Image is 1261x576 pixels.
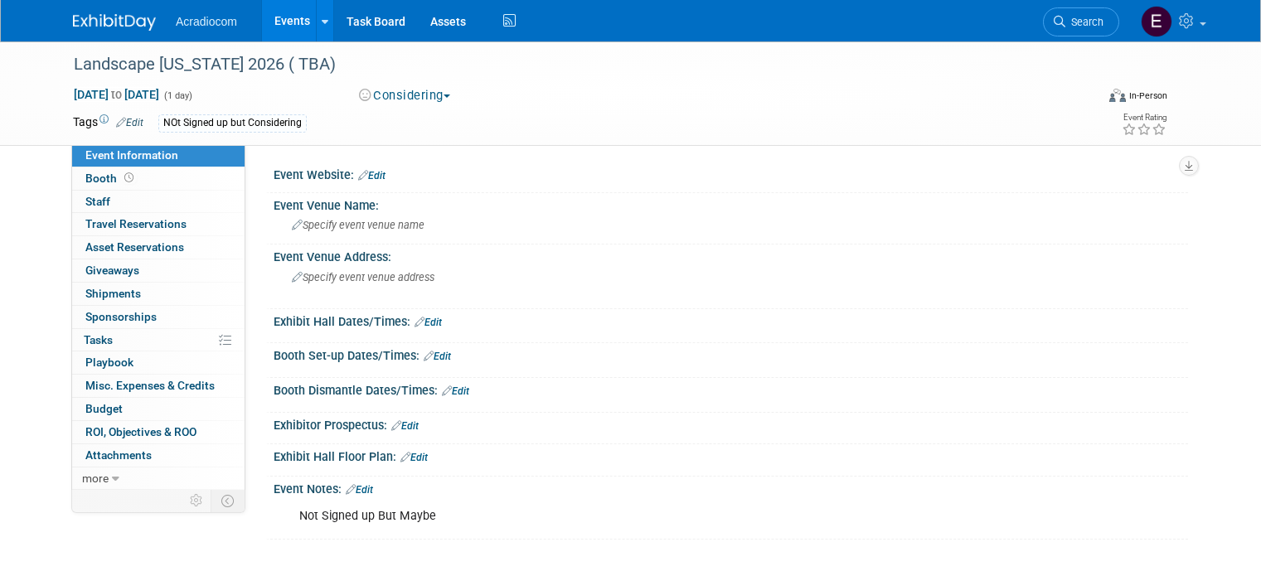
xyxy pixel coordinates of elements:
[72,236,245,259] a: Asset Reservations
[85,402,123,415] span: Budget
[85,356,133,369] span: Playbook
[274,244,1188,265] div: Event Venue Address:
[274,309,1188,331] div: Exhibit Hall Dates/Times:
[353,87,457,104] button: Considering
[288,500,1011,533] div: Not Signed up But Maybe
[72,329,245,351] a: Tasks
[211,490,245,511] td: Toggle Event Tabs
[72,444,245,467] a: Attachments
[85,240,184,254] span: Asset Reservations
[274,193,1188,214] div: Event Venue Name:
[85,148,178,162] span: Event Information
[176,15,237,28] span: Acradiocom
[292,219,424,231] span: Specify event venue name
[73,87,160,102] span: [DATE] [DATE]
[72,421,245,443] a: ROI, Objectives & ROO
[82,472,109,485] span: more
[85,425,196,438] span: ROI, Objectives & ROO
[1043,7,1119,36] a: Search
[85,172,137,185] span: Booth
[116,117,143,128] a: Edit
[85,310,157,323] span: Sponsorships
[85,264,139,277] span: Giveaways
[415,317,442,328] a: Edit
[1141,6,1172,37] img: Elizabeth Martinez
[85,287,141,300] span: Shipments
[400,452,428,463] a: Edit
[162,90,192,101] span: (1 day)
[85,448,152,462] span: Attachments
[84,333,113,346] span: Tasks
[1109,89,1126,102] img: Format-Inperson.png
[72,398,245,420] a: Budget
[346,484,373,496] a: Edit
[73,14,156,31] img: ExhibitDay
[358,170,386,182] a: Edit
[274,477,1188,498] div: Event Notes:
[442,385,469,397] a: Edit
[1122,114,1166,122] div: Event Rating
[72,213,245,235] a: Travel Reservations
[182,490,211,511] td: Personalize Event Tab Strip
[274,162,1188,184] div: Event Website:
[292,271,434,283] span: Specify event venue address
[85,379,215,392] span: Misc. Expenses & Credits
[68,50,1074,80] div: Landscape [US_STATE] 2026 ( TBA)
[72,375,245,397] a: Misc. Expenses & Credits
[72,467,245,490] a: more
[109,88,124,101] span: to
[72,259,245,282] a: Giveaways
[85,217,187,230] span: Travel Reservations
[73,114,143,133] td: Tags
[274,413,1188,434] div: Exhibitor Prospectus:
[424,351,451,362] a: Edit
[1006,86,1167,111] div: Event Format
[85,195,110,208] span: Staff
[72,351,245,374] a: Playbook
[158,114,307,132] div: NOt Signed up but Considering
[1128,90,1167,102] div: In-Person
[274,378,1188,399] div: Booth Dismantle Dates/Times:
[72,283,245,305] a: Shipments
[72,306,245,328] a: Sponsorships
[72,191,245,213] a: Staff
[121,172,137,184] span: Booth not reserved yet
[274,444,1188,466] div: Exhibit Hall Floor Plan:
[1065,16,1103,28] span: Search
[72,144,245,167] a: Event Information
[391,420,419,432] a: Edit
[72,167,245,190] a: Booth
[274,343,1188,365] div: Booth Set-up Dates/Times:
